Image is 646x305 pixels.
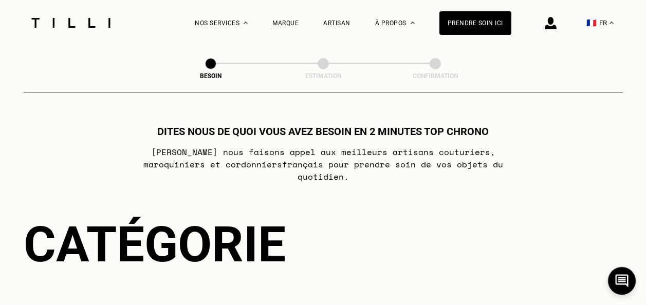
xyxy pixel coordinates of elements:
[272,20,299,27] a: Marque
[157,125,489,138] h1: Dites nous de quoi vous avez besoin en 2 minutes top chrono
[545,17,557,29] img: icône connexion
[159,72,262,80] div: Besoin
[244,22,248,24] img: Menu déroulant
[610,22,614,24] img: menu déroulant
[119,146,527,183] p: [PERSON_NAME] nous faisons appel aux meilleurs artisans couturiers , maroquiniers et cordonniers ...
[24,216,623,273] div: Catégorie
[323,20,350,27] a: Artisan
[272,72,375,80] div: Estimation
[439,11,511,35] a: Prendre soin ici
[28,18,114,28] img: Logo du service de couturière Tilli
[411,22,415,24] img: Menu déroulant à propos
[384,72,487,80] div: Confirmation
[586,18,597,28] span: 🇫🇷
